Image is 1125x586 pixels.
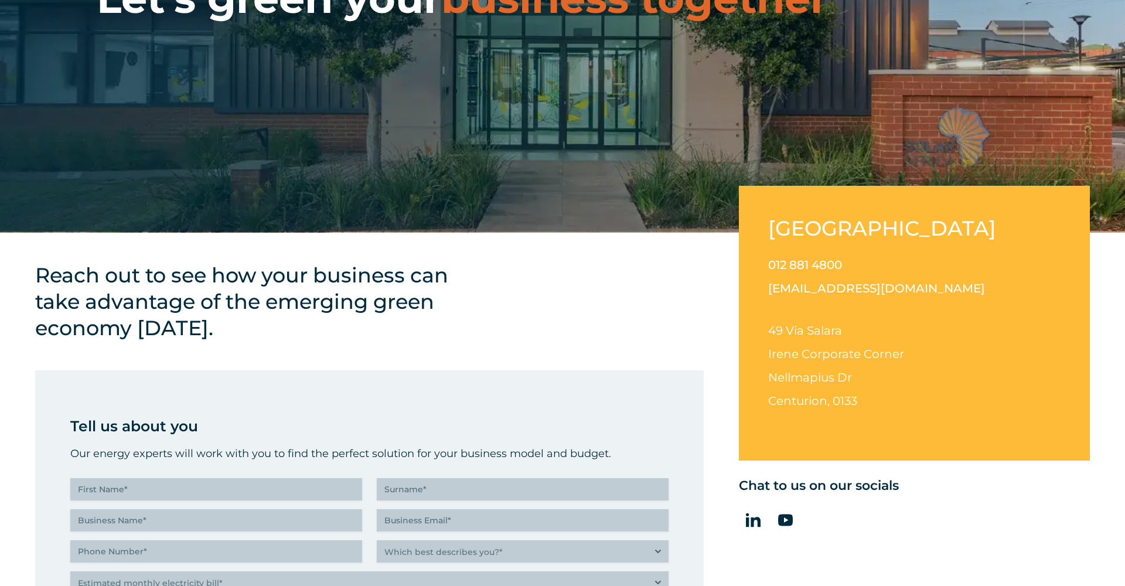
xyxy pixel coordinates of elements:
p: Tell us about you [70,414,669,438]
span: 49 Via Salara [768,323,842,338]
input: First Name* [70,478,362,500]
span: Nellmapius Dr [768,370,852,384]
input: Business Name* [70,509,362,532]
h5: Chat to us on our socials [739,478,1090,493]
h4: Reach out to see how your business can take advantage of the emerging green economy [DATE]. [35,262,475,341]
input: Surname* [377,478,669,500]
p: Our energy experts will work with you to find the perfect solution for your business model and bu... [70,445,669,462]
h2: [GEOGRAPHIC_DATA] [768,215,1005,241]
a: [EMAIL_ADDRESS][DOMAIN_NAME] [768,281,985,295]
a: 012 881 4800 [768,258,842,272]
span: Centurion, 0133 [768,394,857,408]
input: Business Email* [377,509,669,532]
span: Irene Corporate Corner [768,347,904,361]
input: Phone Number* [70,540,362,563]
